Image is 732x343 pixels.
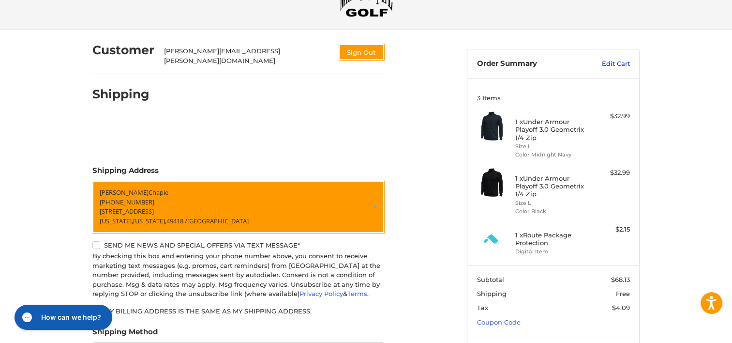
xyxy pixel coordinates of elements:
span: Subtotal [477,276,504,283]
h2: Customer [92,43,154,58]
span: Tax [477,304,488,312]
li: Digital Item [515,248,589,256]
h4: 1 x Under Armour Playoff 3.0 Geometrix 1/4 Zip [515,174,589,198]
div: By checking this box and entering your phone number above, you consent to receive marketing text ... [92,251,384,299]
a: Enter or select a different address [92,181,384,233]
div: $32.99 [592,168,630,178]
legend: Shipping Address [92,165,159,181]
iframe: Gorgias live chat messenger [10,301,115,333]
span: [US_STATE], [100,216,133,225]
span: 49418 / [166,216,187,225]
span: Shipping [477,290,507,297]
a: Edit Cart [581,59,630,69]
label: My billing address is the same as my shipping address. [92,307,384,315]
h3: 3 Items [477,94,630,102]
button: Sign Out [339,44,384,60]
a: Coupon Code [477,318,521,326]
span: $4.09 [612,304,630,312]
a: Terms [347,290,367,297]
li: Color Black [515,207,589,216]
span: Chapie [149,188,168,197]
span: [GEOGRAPHIC_DATA] [187,216,249,225]
span: [PHONE_NUMBER] [100,197,154,206]
h3: Order Summary [477,59,581,69]
h4: 1 x Route Package Protection [515,231,589,247]
legend: Shipping Method [92,327,158,342]
li: Size L [515,199,589,207]
div: $32.99 [592,111,630,121]
span: $68.13 [611,276,630,283]
li: Color Midnight Navy [515,151,589,159]
div: [PERSON_NAME][EMAIL_ADDRESS][PERSON_NAME][DOMAIN_NAME] [164,47,329,65]
span: Free [616,290,630,297]
span: [PERSON_NAME] [100,188,149,197]
label: Send me news and special offers via text message* [92,241,384,249]
h4: 1 x Under Armour Playoff 3.0 Geometrix 1/4 Zip [515,118,589,141]
h2: Shipping [92,87,149,102]
span: [US_STATE], [133,216,166,225]
li: Size L [515,142,589,151]
a: Privacy Policy [299,290,343,297]
div: $2.15 [592,225,630,234]
span: [STREET_ADDRESS] [100,207,154,216]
